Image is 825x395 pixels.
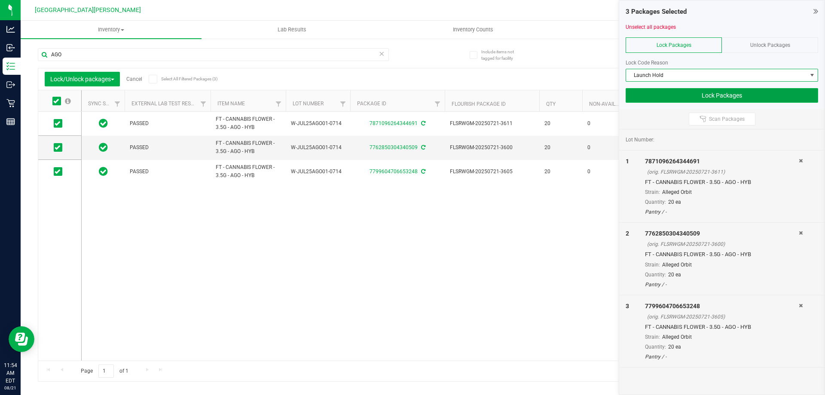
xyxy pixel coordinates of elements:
[216,163,281,180] span: FT - CANNABIS FLOWER - 3.5G - AGO - HYB
[65,98,71,104] span: Select all records on this page
[9,326,34,352] iframe: Resource center
[420,120,425,126] span: Sync from Compliance System
[6,80,15,89] inline-svg: Outbound
[420,144,425,150] span: Sync from Compliance System
[196,97,211,111] a: Filter
[626,303,629,309] span: 3
[657,42,691,48] span: Lock Packages
[217,101,245,107] a: Item Name
[645,344,666,350] span: Quantity:
[662,189,692,195] span: Alleged Orbit
[336,97,350,111] a: Filter
[645,189,660,195] span: Strain:
[126,76,142,82] a: Cancel
[450,144,534,152] span: FLSRWGM-20250721-3600
[291,144,345,152] span: W-JUL25AGO01-0714
[6,43,15,52] inline-svg: Inbound
[370,168,418,175] a: 7799604706653248
[645,281,799,288] div: Pantry / -
[216,115,281,132] span: FT - CANNABIS FLOWER - 3.5G - AGO - HYB
[645,323,799,331] div: FT - CANNABIS FLOWER - 3.5G - AGO - HYB
[647,313,799,321] div: (orig. FLSRWGM-20250721-3605)
[587,119,620,128] span: 0
[99,165,108,178] span: In Sync
[626,60,668,66] span: Lock Code Reason
[662,262,692,268] span: Alleged Orbit
[431,97,445,111] a: Filter
[73,364,135,378] span: Page of 1
[662,334,692,340] span: Alleged Orbit
[357,101,386,107] a: Package ID
[544,119,577,128] span: 20
[110,97,125,111] a: Filter
[98,364,114,378] input: 1
[668,199,681,205] span: 20 ea
[130,144,205,152] span: PASSED
[587,144,620,152] span: 0
[293,101,324,107] a: Lot Number
[450,119,534,128] span: FLSRWGM-20250721-3611
[6,99,15,107] inline-svg: Retail
[589,101,627,107] a: Non-Available
[370,144,418,150] a: 7762850304340509
[645,208,799,216] div: Pantry / -
[266,26,318,34] span: Lab Results
[382,21,563,39] a: Inventory Counts
[645,250,799,259] div: FT - CANNABIS FLOWER - 3.5G - AGO - HYB
[645,229,799,238] div: 7762850304340509
[216,139,281,156] span: FT - CANNABIS FLOWER - 3.5G - AGO - HYB
[647,168,799,176] div: (orig. FLSRWGM-20250721-3611)
[647,240,799,248] div: (orig. FLSRWGM-20250721-3600)
[99,117,108,129] span: In Sync
[6,117,15,126] inline-svg: Reports
[452,101,506,107] a: Flourish Package ID
[99,141,108,153] span: In Sync
[35,6,141,14] span: [GEOGRAPHIC_DATA][PERSON_NAME]
[6,62,15,70] inline-svg: Inventory
[645,199,666,205] span: Quantity:
[50,76,114,83] span: Lock/Unlock packages
[689,113,755,126] button: Scan Packages
[420,168,425,175] span: Sync from Compliance System
[272,97,286,111] a: Filter
[626,88,818,103] button: Lock Packages
[481,49,524,61] span: Include items not tagged for facility
[546,101,556,107] a: Qty
[291,119,345,128] span: W-JUL25AGO01-0714
[709,116,745,122] span: Scan Packages
[668,344,681,350] span: 20 ea
[202,21,382,39] a: Lab Results
[626,230,629,237] span: 2
[645,302,799,311] div: 7799604706653248
[88,101,121,107] a: Sync Status
[626,136,654,144] span: Lot Number:
[4,361,17,385] p: 11:54 AM EDT
[161,77,204,81] span: Select All Filtered Packages (3)
[130,168,205,176] span: PASSED
[45,72,120,86] button: Lock/Unlock packages
[21,21,202,39] a: Inventory
[645,262,660,268] span: Strain:
[6,25,15,34] inline-svg: Analytics
[645,178,799,187] div: FT - CANNABIS FLOWER - 3.5G - AGO - HYB
[645,334,660,340] span: Strain:
[21,26,202,34] span: Inventory
[450,168,534,176] span: FLSRWGM-20250721-3605
[544,168,577,176] span: 20
[750,42,790,48] span: Unlock Packages
[131,101,199,107] a: External Lab Test Result
[626,24,676,30] a: Unselect all packages
[668,272,681,278] span: 20 ea
[130,119,205,128] span: PASSED
[291,168,345,176] span: W-JUL25AGO01-0714
[544,144,577,152] span: 20
[441,26,505,34] span: Inventory Counts
[645,272,666,278] span: Quantity:
[370,120,418,126] a: 7871096264344691
[38,48,389,61] input: Search Package ID, Item Name, SKU, Lot or Part Number...
[587,168,620,176] span: 0
[626,158,629,165] span: 1
[645,157,799,166] div: 7871096264344691
[4,385,17,391] p: 08/21
[379,48,385,59] span: Clear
